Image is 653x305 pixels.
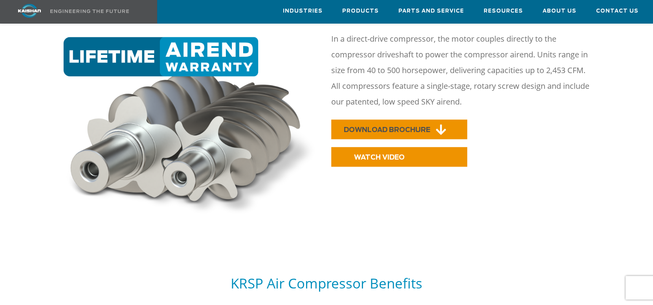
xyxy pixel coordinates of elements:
span: DOWNLOAD BROCHURE [344,127,430,133]
a: Products [342,0,379,22]
h5: KRSP Air Compressor Benefits [31,274,622,292]
a: Resources [484,0,523,22]
img: Engineering the future [50,9,129,13]
p: In a direct-drive compressor, the motor couples directly to the compressor driveshaft to power th... [331,31,596,110]
span: Contact Us [596,7,638,16]
span: Resources [484,7,523,16]
span: WATCH VIDEO [354,154,405,161]
span: Parts and Service [398,7,464,16]
a: Parts and Service [398,0,464,22]
span: Products [342,7,379,16]
a: WATCH VIDEO [331,147,467,167]
a: Industries [283,0,323,22]
a: DOWNLOAD BROCHURE [331,119,467,139]
a: About Us [543,0,576,22]
span: Industries [283,7,323,16]
a: Contact Us [596,0,638,22]
span: About Us [543,7,576,16]
img: warranty [60,37,322,219]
